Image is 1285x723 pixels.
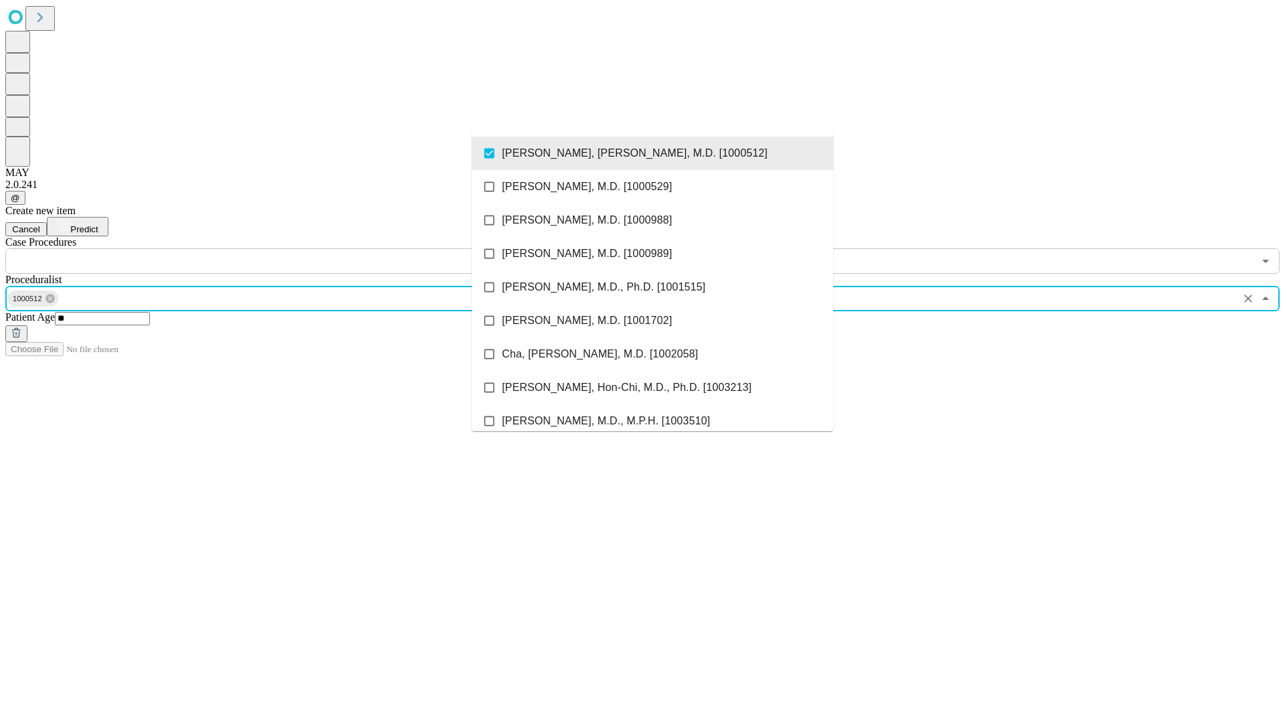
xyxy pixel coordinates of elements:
[502,179,672,195] span: [PERSON_NAME], M.D. [1000529]
[1239,289,1258,308] button: Clear
[11,193,20,203] span: @
[1256,252,1275,270] button: Open
[5,274,62,285] span: Proceduralist
[502,145,768,161] span: [PERSON_NAME], [PERSON_NAME], M.D. [1000512]
[5,179,1280,191] div: 2.0.241
[5,236,76,248] span: Scheduled Procedure
[70,224,98,234] span: Predict
[502,246,672,262] span: [PERSON_NAME], M.D. [1000989]
[5,191,25,205] button: @
[5,311,55,323] span: Patient Age
[502,346,698,362] span: Cha, [PERSON_NAME], M.D. [1002058]
[502,313,672,329] span: [PERSON_NAME], M.D. [1001702]
[1256,289,1275,308] button: Close
[502,413,710,429] span: [PERSON_NAME], M.D., M.P.H. [1003510]
[502,380,752,396] span: [PERSON_NAME], Hon-Chi, M.D., Ph.D. [1003213]
[5,205,76,216] span: Create new item
[5,167,1280,179] div: MAY
[47,217,108,236] button: Predict
[7,291,48,307] span: 1000512
[502,212,672,228] span: [PERSON_NAME], M.D. [1000988]
[502,279,705,295] span: [PERSON_NAME], M.D., Ph.D. [1001515]
[7,291,58,307] div: 1000512
[5,222,47,236] button: Cancel
[12,224,40,234] span: Cancel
